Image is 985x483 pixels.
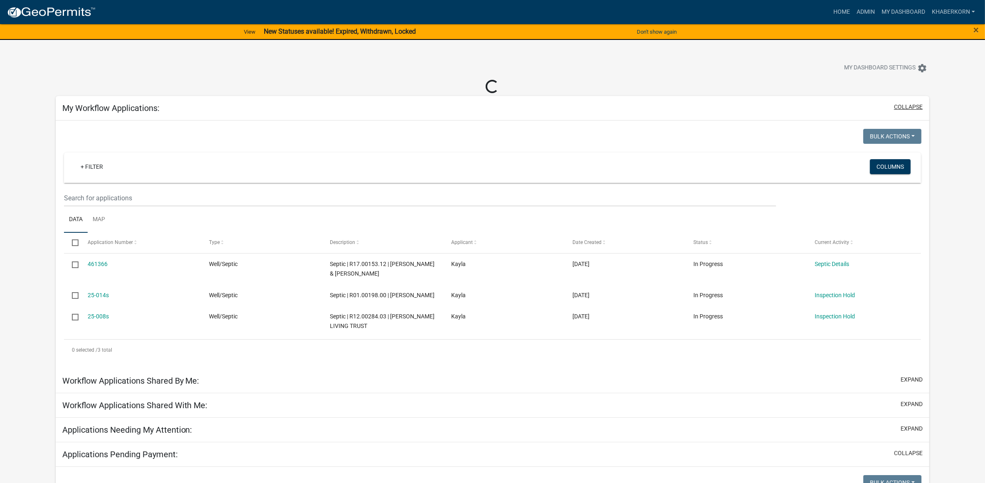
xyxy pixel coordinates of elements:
span: Septic | R17.00153.12 | RUSSELL & ASHLEY RILEY [330,261,435,277]
button: My Dashboard Settingssettings [838,60,934,76]
span: 05/23/2025 [572,292,590,298]
h5: My Workflow Applications: [62,103,160,113]
button: collapse [894,449,923,458]
button: Close [973,25,979,35]
a: My Dashboard [878,4,929,20]
datatable-header-cell: Application Number [80,233,201,253]
datatable-header-cell: Description [322,233,443,253]
span: Current Activity [815,239,849,245]
a: Septic Details [815,261,849,267]
button: Don't show again [634,25,680,39]
h5: Workflow Applications Shared With Me: [62,400,208,410]
span: 05/01/2025 [572,313,590,320]
span: × [973,24,979,36]
button: expand [901,375,923,384]
span: In Progress [693,261,723,267]
span: Septic | R12.00284.03 | DONDLINGER LIVING TRUST [330,313,435,329]
span: In Progress [693,313,723,320]
datatable-header-cell: Applicant [443,233,565,253]
span: Well/Septic [209,292,238,298]
a: Inspection Hold [815,292,855,298]
button: Columns [870,159,911,174]
a: 461366 [88,261,108,267]
a: 25-008s [88,313,109,320]
a: 25-014s [88,292,109,298]
span: Application Number [88,239,133,245]
span: Description [330,239,355,245]
span: Septic | R01.00198.00 | LLOYD A BUDENSIEK [330,292,435,298]
a: Home [830,4,853,20]
datatable-header-cell: Current Activity [807,233,928,253]
span: Date Created [572,239,602,245]
datatable-header-cell: Select [64,233,80,253]
a: + Filter [74,159,110,174]
button: expand [901,424,923,433]
button: expand [901,400,923,409]
a: Admin [853,4,878,20]
a: Data [64,207,88,233]
datatable-header-cell: Date Created [565,233,686,253]
button: Bulk Actions [863,129,921,144]
h5: Applications Pending Payment: [62,449,178,459]
span: 0 selected / [72,347,98,353]
span: Well/Septic [209,313,238,320]
span: Kayla [451,292,466,298]
strong: New Statuses available! Expired, Withdrawn, Locked [264,27,416,35]
a: View [241,25,259,39]
span: 08/08/2025 [572,261,590,267]
span: Status [693,239,708,245]
span: Applicant [451,239,473,245]
input: Search for applications [64,190,776,207]
span: Kayla [451,313,466,320]
span: My Dashboard Settings [844,63,916,73]
i: settings [917,63,927,73]
span: Well/Septic [209,261,238,267]
span: Kayla [451,261,466,267]
div: collapse [56,121,930,369]
div: 3 total [64,340,921,360]
span: In Progress [693,292,723,298]
h5: Workflow Applications Shared By Me: [62,376,199,386]
a: Inspection Hold [815,313,855,320]
datatable-header-cell: Type [201,233,322,253]
a: Map [88,207,110,233]
button: collapse [894,103,923,111]
h5: Applications Needing My Attention: [62,425,192,435]
a: khaberkorn [929,4,978,20]
datatable-header-cell: Status [685,233,807,253]
span: Type [209,239,220,245]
